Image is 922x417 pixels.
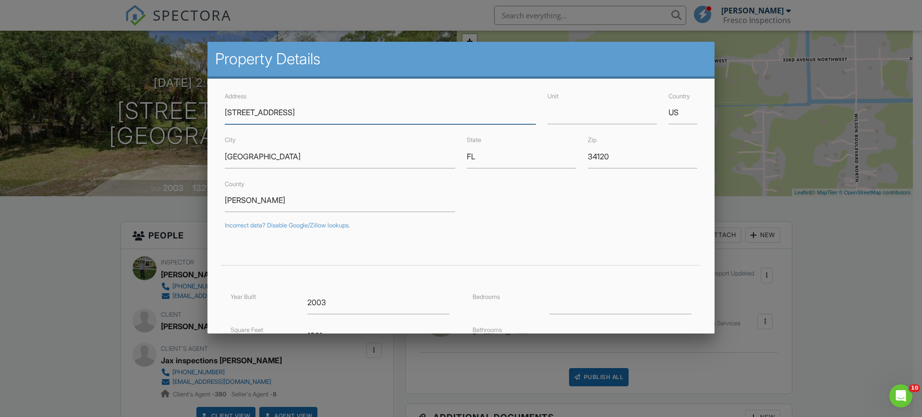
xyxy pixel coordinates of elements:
label: Square Feet [230,326,263,334]
label: State [467,136,481,143]
iframe: Intercom live chat [889,384,912,407]
label: City [225,136,236,143]
label: Unit [547,93,558,100]
label: Bathrooms [473,326,502,334]
label: County [225,180,244,188]
div: Incorrect data? Disable Google/Zillow lookups. [225,222,697,229]
label: Zip [588,136,596,143]
label: Bedrooms [473,293,500,300]
label: Country [668,93,690,100]
h2: Property Details [215,49,707,69]
label: Address [225,93,246,100]
label: Year Built [230,293,256,300]
span: 10 [909,384,920,392]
